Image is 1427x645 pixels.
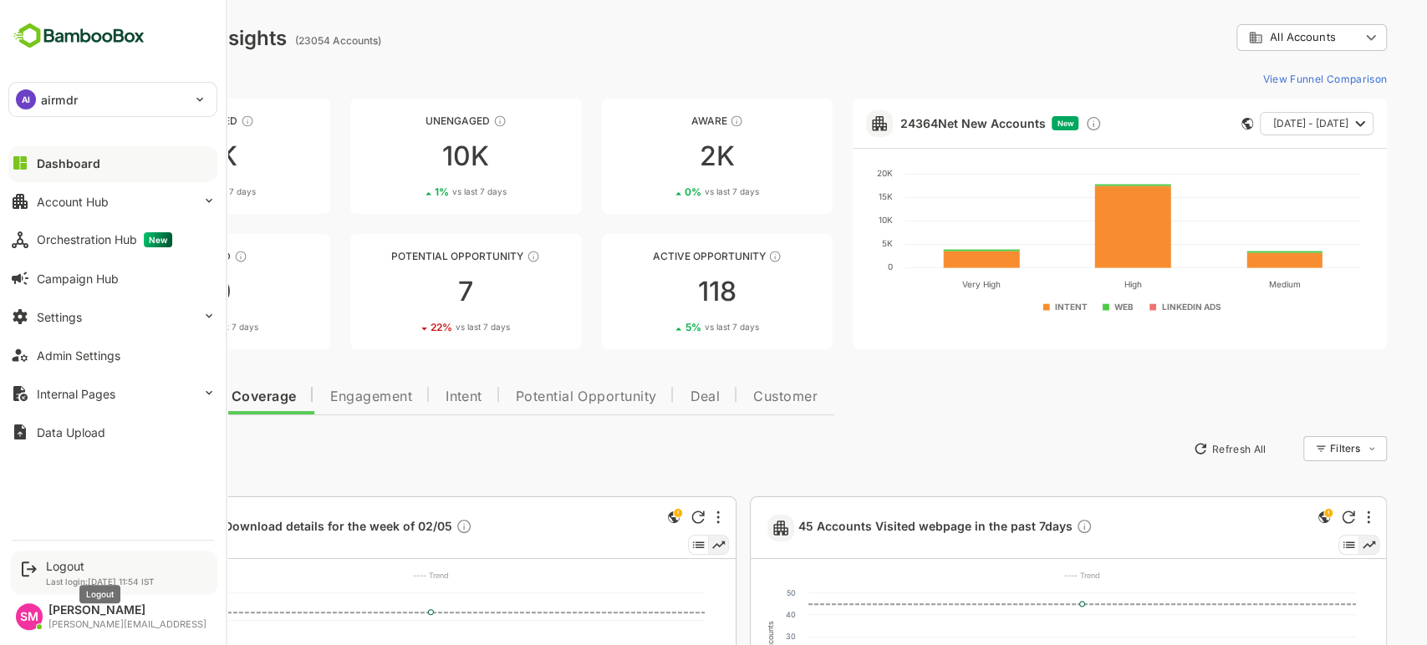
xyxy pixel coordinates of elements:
div: AIairmdr [9,83,217,116]
div: Engaged [40,250,272,262]
div: Active Opportunity [543,250,775,262]
div: 1 % [376,185,448,198]
text: 30 [76,615,86,624]
div: [PERSON_NAME] [48,603,206,617]
span: [DATE] - [DATE] [1215,113,1290,135]
div: 7 [292,278,523,305]
div: Dashboard [37,156,100,170]
button: Admin Settings [8,338,217,372]
span: 45 Accounts Visited webpage in the past 7days [740,518,1034,537]
div: Account Hub [37,195,109,209]
span: Engagement [271,390,354,404]
text: 10K [820,215,834,225]
div: Refresh [1283,510,1297,524]
div: 10K [292,143,523,170]
div: 5 % [626,321,700,333]
button: Campaign Hub [8,262,217,295]
text: Very High [904,279,942,290]
div: These accounts have just entered the buying cycle and need further nurturing [671,114,685,128]
text: ---- Trend [354,571,390,580]
span: 33 Accounts Download details for the week of 02/05 [89,518,414,537]
button: Orchestration HubNew [8,223,217,256]
button: Data Upload [8,415,217,449]
text: 5K [823,238,834,248]
a: EngagedThese accounts are warm, further nurturing would qualify them to MQAs6025%vs last 7 days [40,234,272,349]
button: Settings [8,300,217,333]
span: Potential Opportunity [457,390,599,404]
div: 118 [543,278,775,305]
a: Potential OpportunityThese accounts are MQAs and can be passed on to Inside Sales722%vs last 7 days [292,234,523,349]
span: vs last 7 days [646,185,701,198]
span: vs last 7 days [394,185,448,198]
div: All Accounts [1178,22,1328,54]
div: Potential Opportunity [292,250,523,262]
div: Aware [543,114,775,127]
a: UnreachedThese accounts have not been engaged with for a defined time period12K6%vs last 7 days [40,99,272,214]
div: 22 % [372,321,451,333]
div: Orchestration Hub [37,232,172,247]
text: ---- Trend [1006,571,1042,580]
div: Campaign Hub [37,272,119,286]
span: Deal [631,390,661,404]
span: All Accounts [1211,31,1277,43]
div: Unengaged [292,114,523,127]
div: These accounts are MQAs and can be passed on to Inside Sales [468,250,482,263]
div: Filters [1272,442,1302,455]
span: vs last 7 days [143,185,197,198]
img: BambooboxFullLogoMark.5f36c76dfaba33ec1ec1367b70bb1252.svg [8,20,150,52]
div: These accounts have not been engaged with for a defined time period [182,114,196,128]
button: Dashboard [8,146,217,180]
text: 40 [76,588,86,597]
text: 40 [727,610,737,619]
div: 60 [40,278,272,305]
div: Dashboard Insights [40,26,228,50]
div: These accounts have not shown enough engagement and need nurturing [435,114,448,128]
div: 2K [543,143,775,170]
a: New Insights [40,434,162,464]
div: All Accounts [1190,30,1302,45]
button: Account Hub [8,185,217,218]
div: Unreached [40,114,272,127]
div: Internal Pages [37,387,115,401]
text: 20K [818,168,834,178]
button: View Funnel Comparison [1197,65,1328,92]
button: Internal Pages [8,377,217,410]
div: Refresh [633,510,646,524]
div: More [658,510,661,524]
a: 24364Net New Accounts [841,116,986,130]
span: Intent [387,390,424,404]
div: 12K [40,143,272,170]
div: Description not present [1017,518,1034,537]
span: vs last 7 days [645,321,700,333]
p: Last login: [DATE] 11:54 IST [46,576,155,587]
div: This is a global insight. Segment selection is not applicable for this view [1256,507,1276,530]
span: Data Quality and Coverage [57,390,237,404]
a: UnengagedThese accounts have not shown enough engagement and need nurturing10K1%vs last 7 days [292,99,523,214]
text: 0 [829,262,834,272]
div: [PERSON_NAME][EMAIL_ADDRESS] [48,619,206,630]
text: 15K [820,191,834,201]
div: This is a global insight. Segment selection is not applicable for this view [605,507,625,530]
text: 30 [727,632,737,641]
a: 45 Accounts Visited webpage in the past 7daysDescription not present [740,518,1041,537]
div: 25 % [120,321,200,333]
div: More [1308,510,1312,524]
div: SM [16,603,43,630]
div: Admin Settings [37,348,120,363]
button: Refresh All [1127,435,1215,462]
span: vs last 7 days [397,321,451,333]
div: These accounts have open opportunities which might be at any of the Sales Stages [710,250,723,263]
div: Data Upload [37,425,105,439]
span: New [998,119,1015,128]
span: vs last 7 days [145,321,200,333]
div: Discover new ICP-fit accounts showing engagement — via intent surges, anonymous website visits, L... [1027,115,1043,132]
button: [DATE] - [DATE] [1201,112,1315,135]
a: 33 Accounts Download details for the week of 02/05Description not present [89,518,420,537]
a: AwareThese accounts have just entered the buying cycle and need further nurturing2K0%vs last 7 days [543,99,775,214]
div: 0 % [626,185,701,198]
a: Active OpportunityThese accounts have open opportunities which might be at any of the Sales Stage... [543,234,775,349]
text: 50 [728,588,737,597]
div: Filters [1270,434,1328,464]
div: AI [16,89,36,109]
text: Medium [1210,279,1242,289]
